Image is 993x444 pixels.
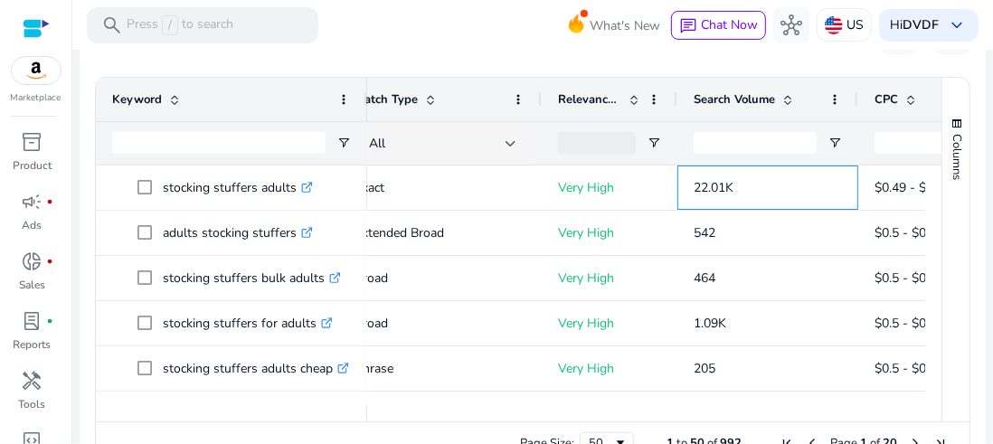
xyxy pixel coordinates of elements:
p: stocking stuffers adults [163,169,313,206]
span: keyboard_arrow_down [946,14,968,36]
button: hub [773,7,809,43]
button: Open Filter Menu [827,136,842,150]
span: Chat Now [701,16,758,33]
span: $0.5 - $0.75 [875,269,943,287]
p: stocking stuffers adults cheap [163,350,349,387]
img: amazon.svg [12,57,61,84]
b: DVDF [903,16,939,33]
span: Relevance Score [558,91,621,108]
span: What's New [590,10,660,42]
span: fiber_manual_record [47,198,54,205]
p: Press to search [127,15,233,35]
span: Search Volume [694,91,775,108]
span: 542 [694,224,715,241]
p: Very High [558,305,661,342]
p: Phrase [355,350,525,387]
button: Open Filter Menu [647,136,661,150]
p: Reports [14,336,52,353]
span: $0.5 - $0.75 [875,360,943,377]
p: Very High [558,350,661,387]
span: chat [679,17,697,35]
span: donut_small [22,250,43,272]
span: Match Type [355,91,418,108]
span: $0.49 - $0.73 [875,179,950,196]
span: $0.5 - $0.75 [875,224,943,241]
p: christmas stocking stuffers adults [163,395,371,432]
input: Keyword Filter Input [112,132,326,154]
span: $0.5 - $0.75 [875,315,943,332]
p: Ads [23,217,43,233]
img: us.svg [825,16,843,34]
p: adults stocking stuffers [163,214,313,251]
p: Phrase [355,395,525,432]
span: All [369,135,385,152]
span: Columns [949,134,965,180]
p: Tools [19,396,46,412]
p: Very High [558,169,661,206]
p: Hi [890,19,939,32]
p: Marketplace [11,91,61,105]
p: Very High [558,214,661,251]
span: hub [780,14,802,36]
span: fiber_manual_record [47,258,54,265]
span: 1.09K [694,315,726,332]
p: Extended Broad [355,214,525,251]
p: stocking stuffers for adults [163,305,333,342]
span: inventory_2 [22,131,43,153]
button: chatChat Now [671,11,766,40]
span: fiber_manual_record [47,317,54,325]
span: CPC [875,91,898,108]
span: 22.01K [694,179,733,196]
button: Open Filter Menu [336,136,351,150]
span: handyman [22,370,43,392]
p: Very High [558,395,661,432]
span: 205 [694,360,715,377]
p: Sales [19,277,45,293]
span: Keyword [112,91,162,108]
p: Product [13,157,52,174]
p: Broad [355,260,525,297]
p: US [846,9,864,41]
span: 464 [694,269,715,287]
span: / [162,15,178,35]
input: Search Volume Filter Input [694,132,817,154]
span: lab_profile [22,310,43,332]
p: Exact [355,169,525,206]
span: search [101,14,123,36]
p: Very High [558,260,661,297]
p: Broad [355,305,525,342]
span: campaign [22,191,43,213]
p: stocking stuffers bulk adults [163,260,341,297]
